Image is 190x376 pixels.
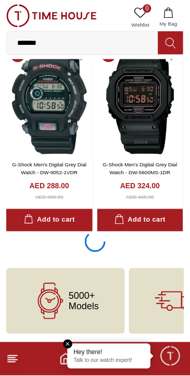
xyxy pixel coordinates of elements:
a: G-Shock Men's Digital Grey Dial Watch - DW-9052-1VDR [12,162,86,175]
div: Add to cart [115,214,166,226]
span: 0 [143,4,151,13]
span: 5000+ Models [69,291,99,312]
img: ... [6,4,97,27]
div: Add to cart [24,214,75,226]
em: Close tooltip [64,340,73,349]
button: Add to cart [97,209,184,232]
button: Add to cart [6,209,93,232]
button: My Bag [154,4,184,31]
div: AED 360.00 [35,193,64,201]
span: Wishlist [128,21,154,29]
p: Talk to our watch expert! [74,358,145,365]
div: AED 405.00 [126,193,154,201]
a: G-Shock Men's Digital Grey Dial Watch - DW-5600MS-1DR [103,162,178,175]
h4: AED 288.00 [30,180,69,191]
h4: AED 324.00 [120,180,160,191]
img: G-Shock Men's Digital Grey Dial Watch - DW-5600MS-1DR [97,43,184,154]
img: G-Shock Men's Digital Grey Dial Watch - DW-9052-1VDR [6,43,93,154]
div: Hey there! [74,348,145,357]
a: Home [59,353,72,366]
div: Chat Widget [159,345,182,368]
a: 0Wishlist [128,4,154,31]
span: My Bag [156,20,182,28]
